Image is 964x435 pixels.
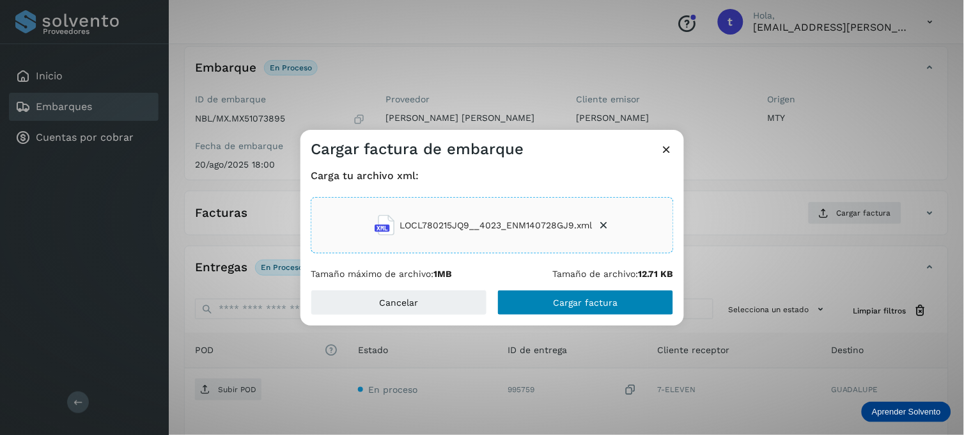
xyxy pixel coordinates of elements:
button: Cancelar [311,290,487,315]
h3: Cargar factura de embarque [311,140,524,159]
span: Cargar factura [554,298,618,307]
div: Aprender Solvento [862,402,951,422]
p: Tamaño de archivo: [553,269,674,280]
p: Aprender Solvento [872,407,941,417]
h4: Carga tu archivo xml: [311,170,674,182]
b: 1MB [433,269,452,279]
p: Tamaño máximo de archivo: [311,269,452,280]
b: 12.71 KB [639,269,674,279]
span: Cancelar [380,298,419,307]
span: LOCL780215JQ9__4023_ENM140728GJ9.xml [400,219,593,232]
button: Cargar factura [497,290,674,315]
